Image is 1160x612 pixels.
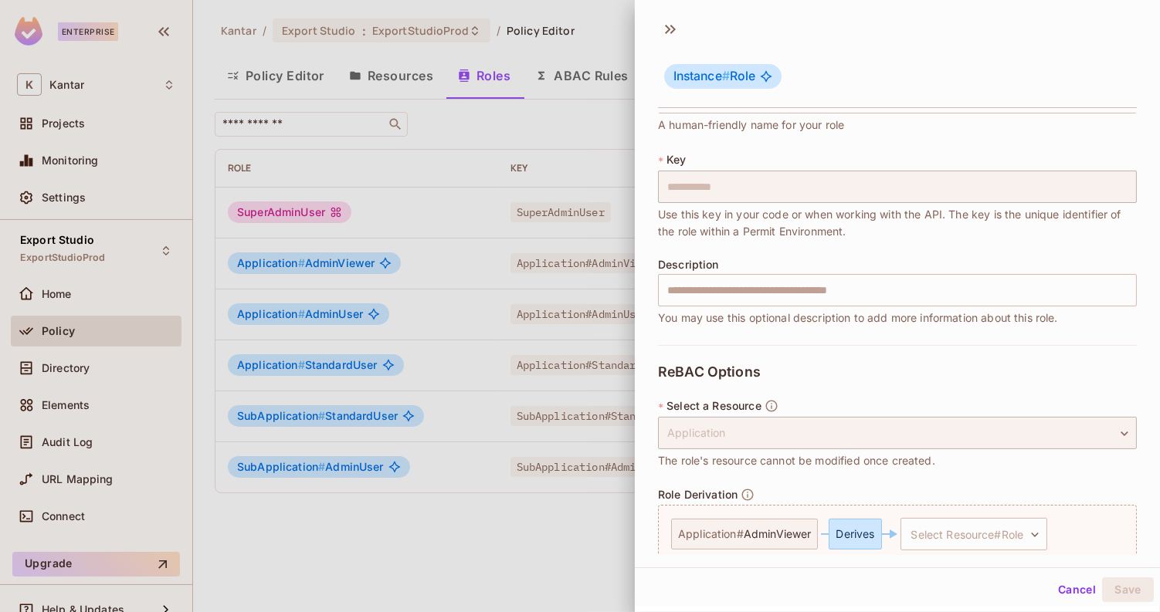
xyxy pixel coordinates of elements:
span: Description [658,259,719,271]
span: Role Derivation [658,489,738,501]
span: Role [673,69,755,84]
span: Key [666,154,686,166]
span: Use this key in your code or when working with the API. The key is the unique identifier of the r... [658,206,1137,240]
div: Derives [829,519,881,549]
button: Save [1102,577,1154,602]
span: Instance [673,69,730,83]
span: You may use this optional description to add more information about this role. [658,309,1058,326]
div: Application [658,417,1137,449]
span: ReBAC Options [658,364,761,380]
span: A human-friendly name for your role [658,117,844,134]
span: AdminViewer [744,528,812,540]
div: Application # [671,519,818,549]
span: The role's resource cannot be modified once created. [658,452,935,469]
span: Select a Resource [666,400,761,412]
span: # [722,69,730,83]
button: Cancel [1052,577,1102,602]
